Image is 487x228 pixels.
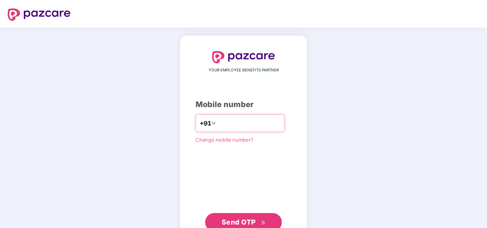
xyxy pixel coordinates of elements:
span: down [211,121,216,126]
span: +91 [200,119,211,128]
span: YOUR EMPLOYEE BENEFITS PARTNER [209,67,279,73]
a: Change mobile number? [196,137,253,143]
div: Mobile number [196,99,291,111]
img: logo [8,8,71,21]
img: logo [212,51,275,63]
span: double-right [261,220,266,225]
span: Send OTP [222,218,256,226]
